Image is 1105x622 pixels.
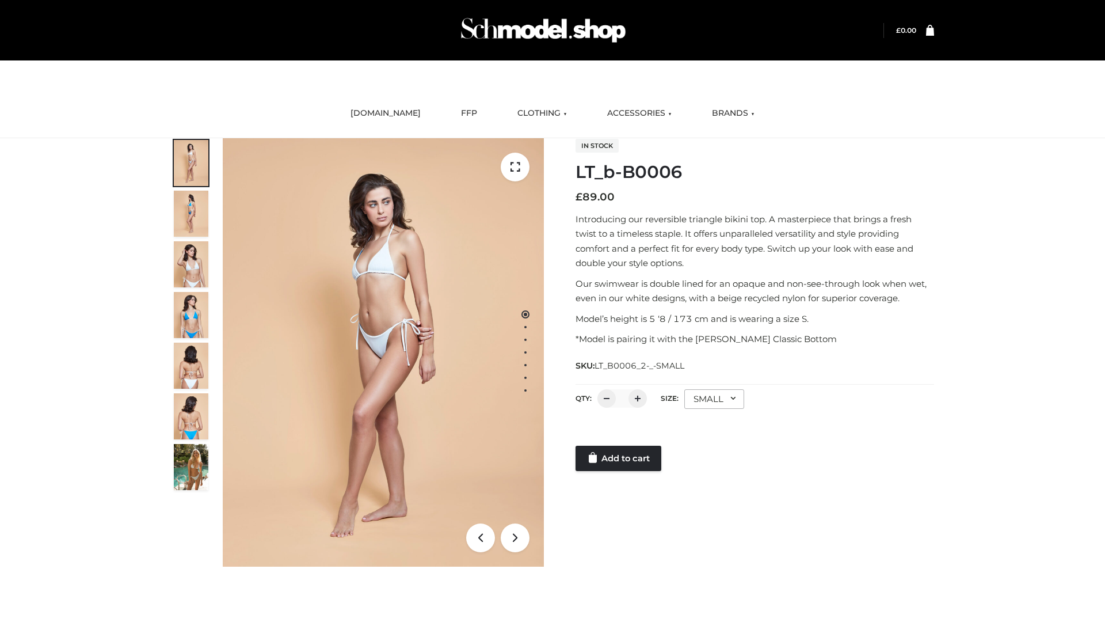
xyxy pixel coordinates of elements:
[576,446,661,471] a: Add to cart
[457,7,630,53] img: Schmodel Admin 964
[595,361,684,371] span: LT_B0006_2-_-SMALL
[576,276,934,306] p: Our swimwear is double lined for an opaque and non-see-through look when wet, even in our white d...
[509,101,576,126] a: CLOTHING
[684,389,744,409] div: SMALL
[174,140,208,186] img: ArielClassicBikiniTop_CloudNine_AzureSky_OW114ECO_1-scaled.jpg
[174,292,208,338] img: ArielClassicBikiniTop_CloudNine_AzureSky_OW114ECO_4-scaled.jpg
[576,191,615,203] bdi: 89.00
[896,26,916,35] bdi: 0.00
[174,191,208,237] img: ArielClassicBikiniTop_CloudNine_AzureSky_OW114ECO_2-scaled.jpg
[896,26,901,35] span: £
[576,162,934,183] h1: LT_b-B0006
[174,393,208,439] img: ArielClassicBikiniTop_CloudNine_AzureSky_OW114ECO_8-scaled.jpg
[896,26,916,35] a: £0.00
[576,312,934,327] p: Model’s height is 5 ‘8 / 173 cm and is wearing a size S.
[576,191,582,203] span: £
[174,343,208,389] img: ArielClassicBikiniTop_CloudNine_AzureSky_OW114ECO_7-scaled.jpg
[599,101,680,126] a: ACCESSORIES
[661,394,679,403] label: Size:
[576,332,934,347] p: *Model is pairing it with the [PERSON_NAME] Classic Bottom
[223,138,544,567] img: ArielClassicBikiniTop_CloudNine_AzureSky_OW114ECO_1
[703,101,763,126] a: BRANDS
[576,394,592,403] label: QTY:
[342,101,429,126] a: [DOMAIN_NAME]
[174,444,208,490] img: Arieltop_CloudNine_AzureSky2.jpg
[576,359,685,373] span: SKU:
[452,101,486,126] a: FFP
[576,139,619,153] span: In stock
[576,212,934,271] p: Introducing our reversible triangle bikini top. A masterpiece that brings a fresh twist to a time...
[174,241,208,287] img: ArielClassicBikiniTop_CloudNine_AzureSky_OW114ECO_3-scaled.jpg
